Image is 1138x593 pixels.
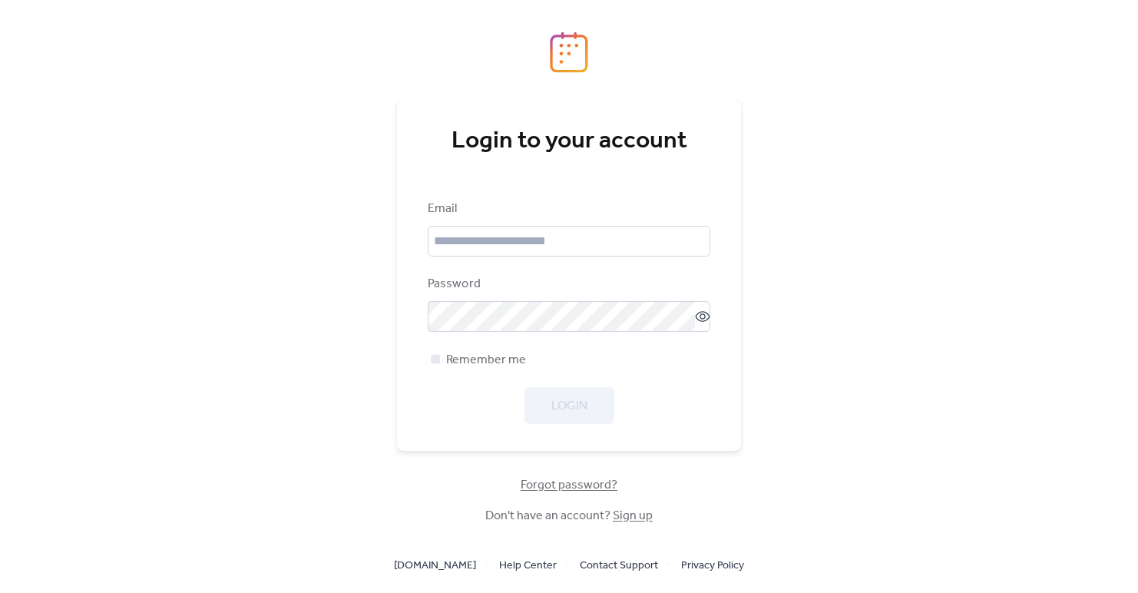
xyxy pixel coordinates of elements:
span: Contact Support [580,557,658,575]
span: [DOMAIN_NAME] [394,557,476,575]
span: Don't have an account? [485,507,653,525]
span: Help Center [499,557,557,575]
a: Sign up [613,504,653,528]
span: Forgot password? [521,476,617,495]
a: Help Center [499,555,557,575]
span: Privacy Policy [681,557,744,575]
span: Remember me [446,351,526,369]
a: Forgot password? [521,481,617,489]
img: logo [550,31,588,73]
a: [DOMAIN_NAME] [394,555,476,575]
div: Login to your account [428,126,710,157]
a: Privacy Policy [681,555,744,575]
div: Password [428,275,707,293]
a: Contact Support [580,555,658,575]
div: Email [428,200,707,218]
